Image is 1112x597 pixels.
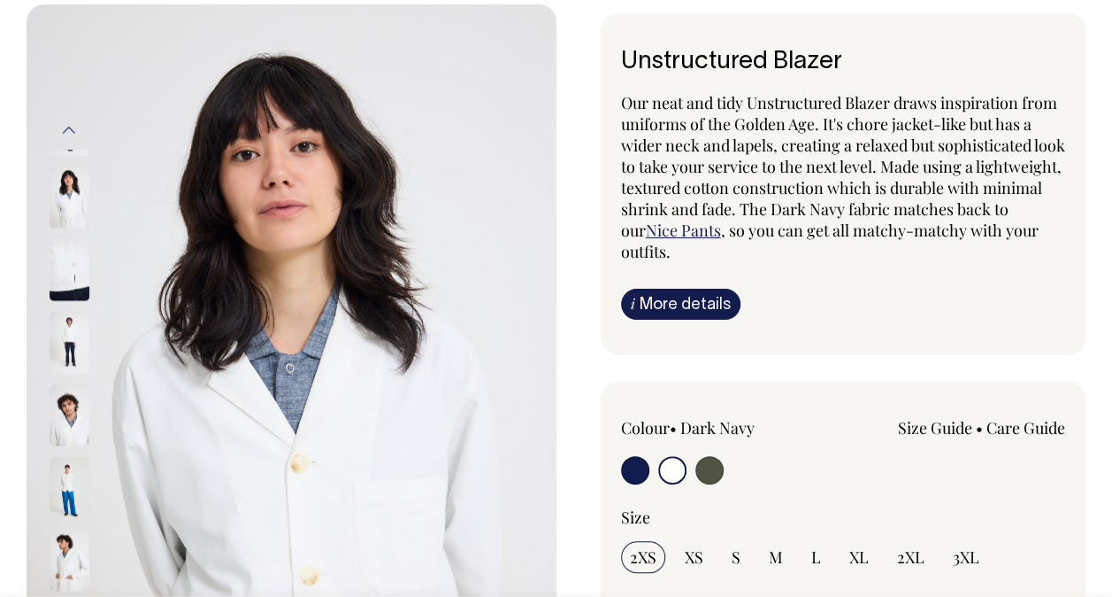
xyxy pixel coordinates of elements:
[760,541,792,573] input: M
[646,220,721,241] a: Nice Pants
[621,417,799,438] div: Colour
[840,541,878,573] input: XL
[732,547,740,568] span: S
[50,238,89,300] img: off-white
[986,417,1065,438] a: Care Guide
[621,507,1066,528] div: Size
[670,417,677,438] span: •
[50,311,89,373] img: off-white
[56,111,82,151] button: Previous
[685,547,703,568] span: XS
[944,541,988,573] input: 3XL
[897,547,924,568] span: 2XL
[769,547,783,568] span: M
[888,541,933,573] input: 2XL
[953,547,979,568] span: 3XL
[849,547,869,568] span: XL
[621,289,740,320] a: iMore details
[898,417,972,438] a: Size Guide
[621,220,1039,262] span: , so you can get all matchy-matchy with your outfits.
[802,541,830,573] input: L
[630,547,656,568] span: 2XS
[811,547,821,568] span: L
[976,417,983,438] span: •
[50,166,89,228] img: off-white
[621,541,665,573] input: 2XS
[676,541,712,573] input: XS
[621,49,1066,76] h6: Unstructured Blazer
[631,294,635,313] span: i
[680,417,755,438] label: Dark Navy
[50,384,89,446] img: off-white
[723,541,749,573] input: S
[50,456,89,518] img: off-white
[50,529,89,591] img: off-white
[621,92,1065,241] span: Our neat and tidy Unstructured Blazer draws inspiration from uniforms of the Golden Age. It's cho...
